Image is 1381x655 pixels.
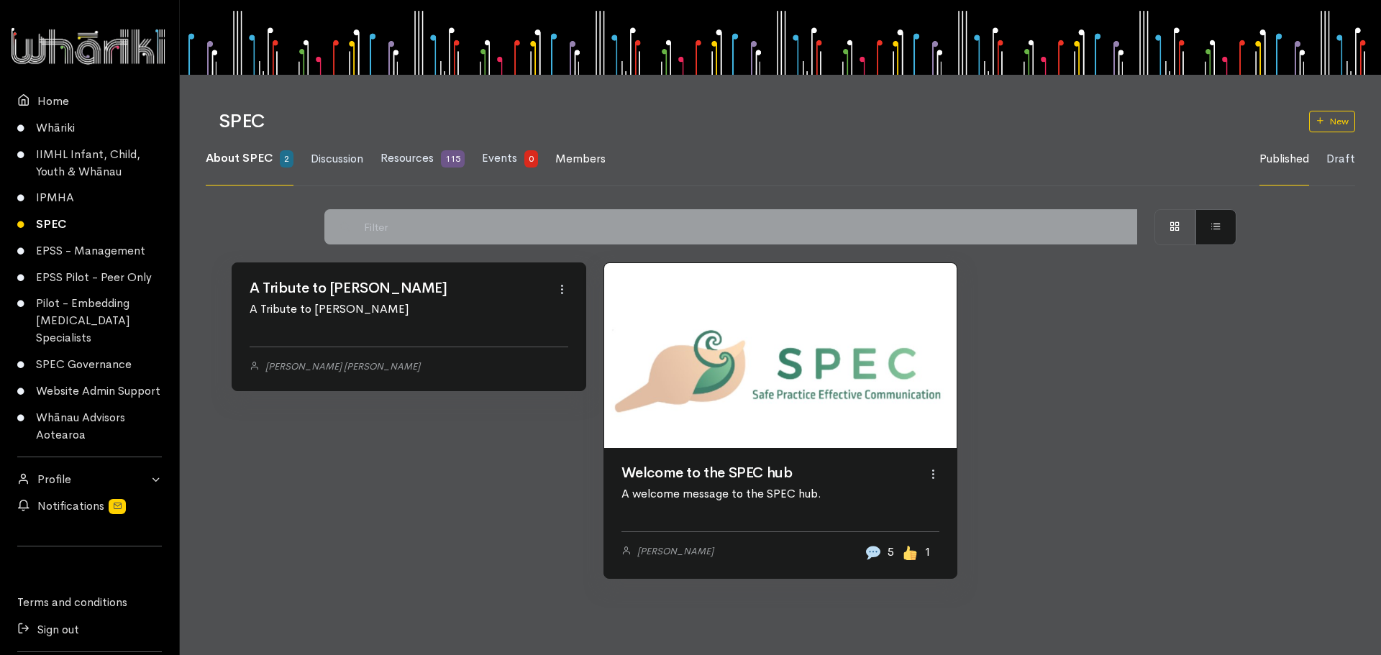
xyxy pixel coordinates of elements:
[206,150,273,165] span: About SPEC
[219,111,1292,132] h1: SPEC
[206,132,293,185] a: About SPEC 2
[357,209,1137,244] input: Filter
[1259,133,1309,185] a: Published
[1326,133,1355,185] a: Draft
[482,150,517,165] span: Events
[61,555,119,572] iframe: LinkedIn Embedded Content
[280,150,293,168] span: 2
[311,133,363,185] a: Discussion
[482,132,538,185] a: Events 0
[524,150,538,168] span: 0
[380,132,465,185] a: Resources 115
[555,151,606,166] span: Members
[311,151,363,166] span: Discussion
[1309,111,1355,132] a: New
[555,133,606,185] a: Members
[380,150,434,165] span: Resources
[441,150,465,168] span: 115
